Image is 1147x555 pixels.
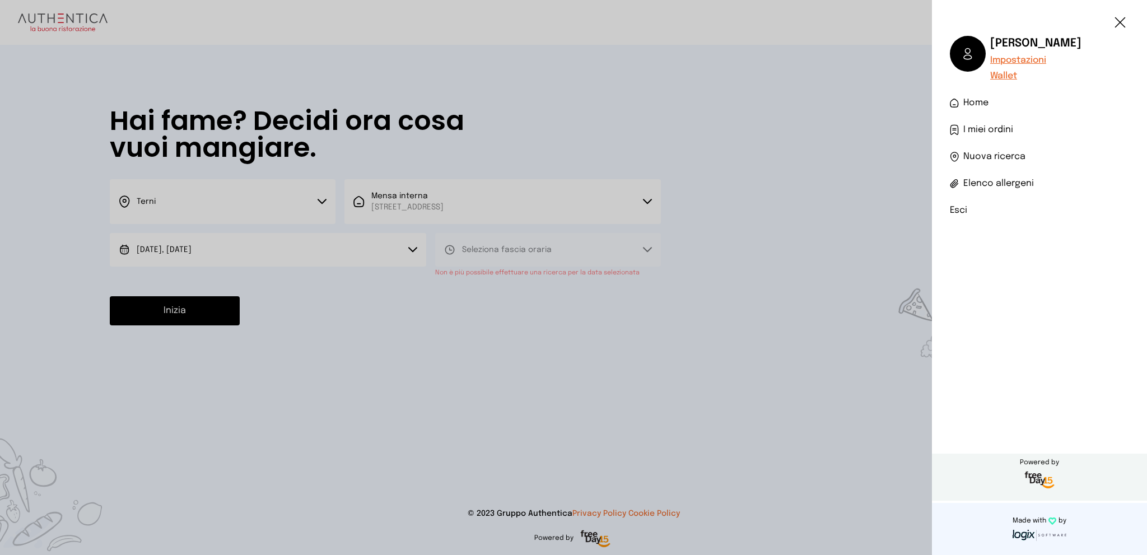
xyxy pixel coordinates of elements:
[950,123,1129,137] a: I miei ordini
[990,36,1081,52] h6: [PERSON_NAME]
[950,96,1129,110] a: Home
[1022,469,1057,492] img: logo-freeday.3e08031.png
[950,204,1129,217] li: Esci
[950,177,1129,190] a: Elenco allergeni
[990,69,1017,83] button: Wallet
[932,458,1147,467] span: Powered by
[950,150,1129,164] a: Nuova ricerca
[990,54,1081,67] a: Impostazioni
[963,150,1025,164] span: Nuova ricerca
[963,177,1034,190] span: Elenco allergeni
[936,516,1143,525] p: Made with by
[963,123,1013,137] span: I miei ordini
[963,96,989,110] span: Home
